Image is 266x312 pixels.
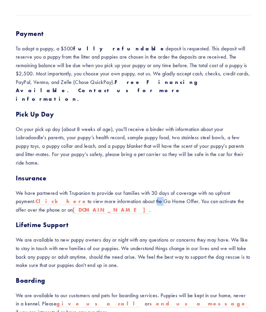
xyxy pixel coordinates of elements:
[73,207,149,214] a: [DOMAIN_NAME]
[16,79,205,102] strong: Free Financing Available. Contact us for more information.
[56,300,140,307] strong: give us a call
[149,300,247,307] strong: send us a message
[16,189,250,214] p: We have partnered with Trupanion to provide our families with 30 days of coverage with no upfront...
[16,30,43,38] strong: Payment
[16,174,46,182] strong: Insurance
[73,45,166,52] strong: fully refundable
[35,198,88,204] strong: Click here
[56,300,140,307] a: give us a call
[149,300,248,307] a: send us a message
[35,198,88,205] a: Click here
[16,236,250,269] p: We are available to new puppy owners day or night with any questions or concerns they may have. W...
[16,125,250,167] p: On your pick up day (about 8 weeks of age), you'll receive a binder with information about your L...
[16,110,54,118] strong: Pick Up Day
[16,221,69,229] strong: Lifetime Support
[16,44,250,103] p: To adopt a puppy, a $500 deposit is requested. This deposit will reserve you a puppy from the lit...
[16,276,45,284] strong: Boarding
